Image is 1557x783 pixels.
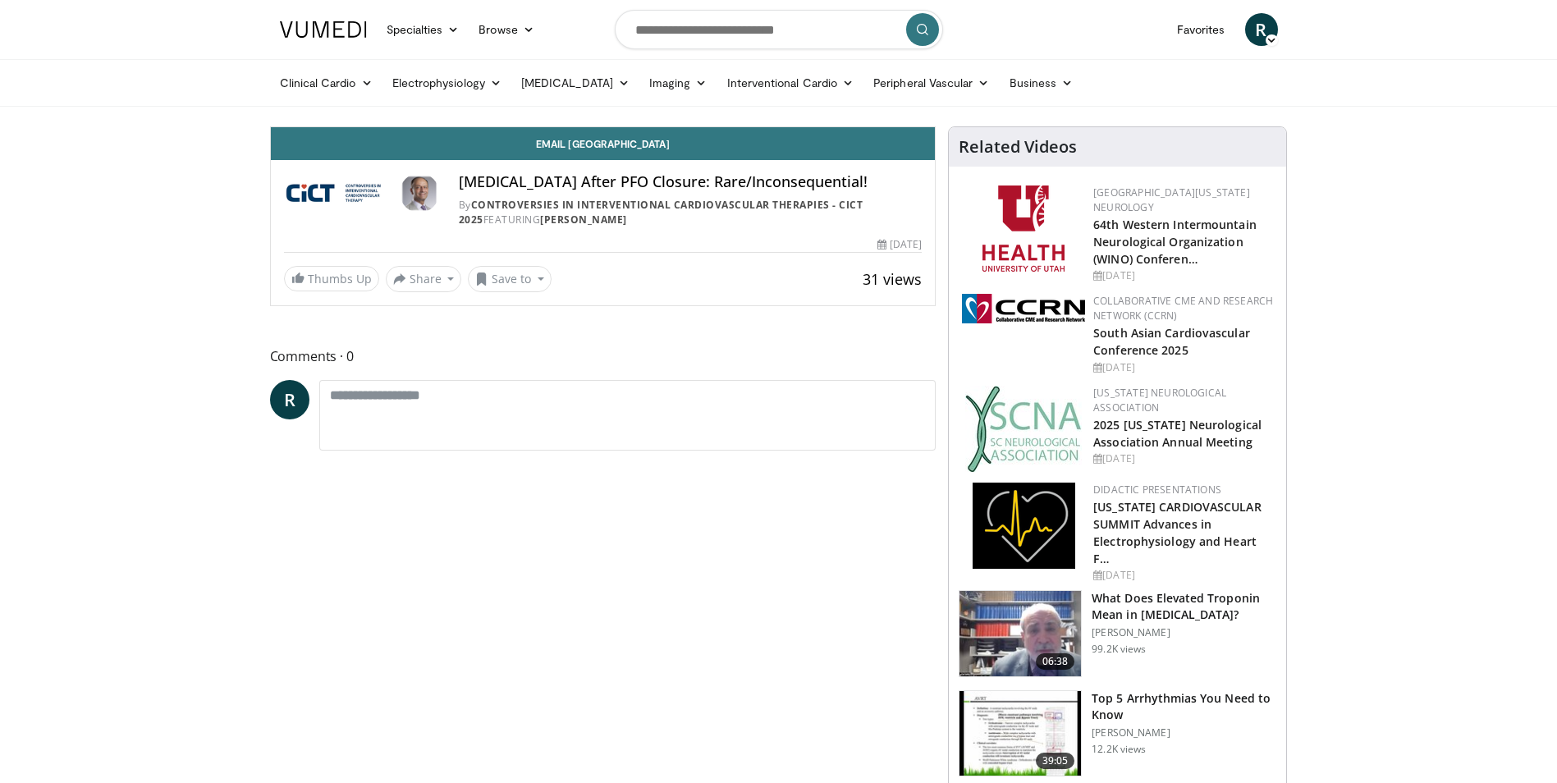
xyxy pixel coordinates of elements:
[469,13,544,46] a: Browse
[459,198,922,227] div: By FEATURING
[386,266,462,292] button: Share
[1092,690,1276,723] h3: Top 5 Arrhythmias You Need to Know
[863,269,922,289] span: 31 views
[284,266,379,291] a: Thumbs Up
[982,185,1065,272] img: f6362829-b0a3-407d-a044-59546adfd345.png.150x105_q85_autocrop_double_scale_upscale_version-0.2.png
[1036,753,1075,769] span: 39:05
[1093,217,1257,267] a: 64th Western Intermountain Neurological Organization (WINO) Conferen…
[270,346,936,367] span: Comments 0
[965,386,1082,472] img: b123db18-9392-45ae-ad1d-42c3758a27aa.jpg.150x105_q85_autocrop_double_scale_upscale_version-0.2.jpg
[382,66,511,99] a: Electrophysiology
[271,127,936,160] a: Email [GEOGRAPHIC_DATA]
[270,380,309,419] a: R
[270,66,382,99] a: Clinical Cardio
[973,483,1075,569] img: 1860aa7a-ba06-47e3-81a4-3dc728c2b4cf.png.150x105_q85_autocrop_double_scale_upscale_version-0.2.png
[1092,626,1276,639] p: [PERSON_NAME]
[1093,417,1262,450] a: 2025 [US_STATE] Neurological Association Annual Meeting
[959,691,1081,776] img: e6be7ba5-423f-4f4d-9fbf-6050eac7a348.150x105_q85_crop-smart_upscale.jpg
[284,173,393,213] img: Controversies in Interventional Cardiovascular Therapies - CICT 2025
[1093,268,1273,283] div: [DATE]
[377,13,469,46] a: Specialties
[1093,325,1250,358] a: South Asian Cardiovascular Conference 2025
[540,213,627,227] a: [PERSON_NAME]
[877,237,922,252] div: [DATE]
[1093,451,1273,466] div: [DATE]
[1092,726,1276,739] p: [PERSON_NAME]
[1093,294,1273,323] a: Collaborative CME and Research Network (CCRN)
[511,66,639,99] a: [MEDICAL_DATA]
[959,137,1077,157] h4: Related Videos
[1093,185,1250,214] a: [GEOGRAPHIC_DATA][US_STATE] Neurology
[639,66,717,99] a: Imaging
[717,66,864,99] a: Interventional Cardio
[280,21,367,38] img: VuMedi Logo
[1167,13,1235,46] a: Favorites
[959,591,1081,676] img: 98daf78a-1d22-4ebe-927e-10afe95ffd94.150x105_q85_crop-smart_upscale.jpg
[962,294,1085,323] img: a04ee3ba-8487-4636-b0fb-5e8d268f3737.png.150x105_q85_autocrop_double_scale_upscale_version-0.2.png
[1093,499,1262,566] a: [US_STATE] CARDIOVASCULAR SUMMIT Advances in Electrophysiology and Heart F…
[1092,643,1146,656] p: 99.2K views
[1036,653,1075,670] span: 06:38
[400,173,439,213] img: Avatar
[959,690,1276,777] a: 39:05 Top 5 Arrhythmias You Need to Know [PERSON_NAME] 12.2K views
[1000,66,1083,99] a: Business
[1093,568,1273,583] div: [DATE]
[1092,743,1146,756] p: 12.2K views
[1092,590,1276,623] h3: What Does Elevated Troponin Mean in [MEDICAL_DATA]?
[459,198,863,227] a: Controversies in Interventional Cardiovascular Therapies - CICT 2025
[1093,386,1226,414] a: [US_STATE] Neurological Association
[468,266,552,292] button: Save to
[1093,360,1273,375] div: [DATE]
[1245,13,1278,46] a: R
[863,66,999,99] a: Peripheral Vascular
[1093,483,1273,497] div: Didactic Presentations
[615,10,943,49] input: Search topics, interventions
[459,173,922,191] h4: [MEDICAL_DATA] After PFO Closure: Rare/Inconsequential!
[959,590,1276,677] a: 06:38 What Does Elevated Troponin Mean in [MEDICAL_DATA]? [PERSON_NAME] 99.2K views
